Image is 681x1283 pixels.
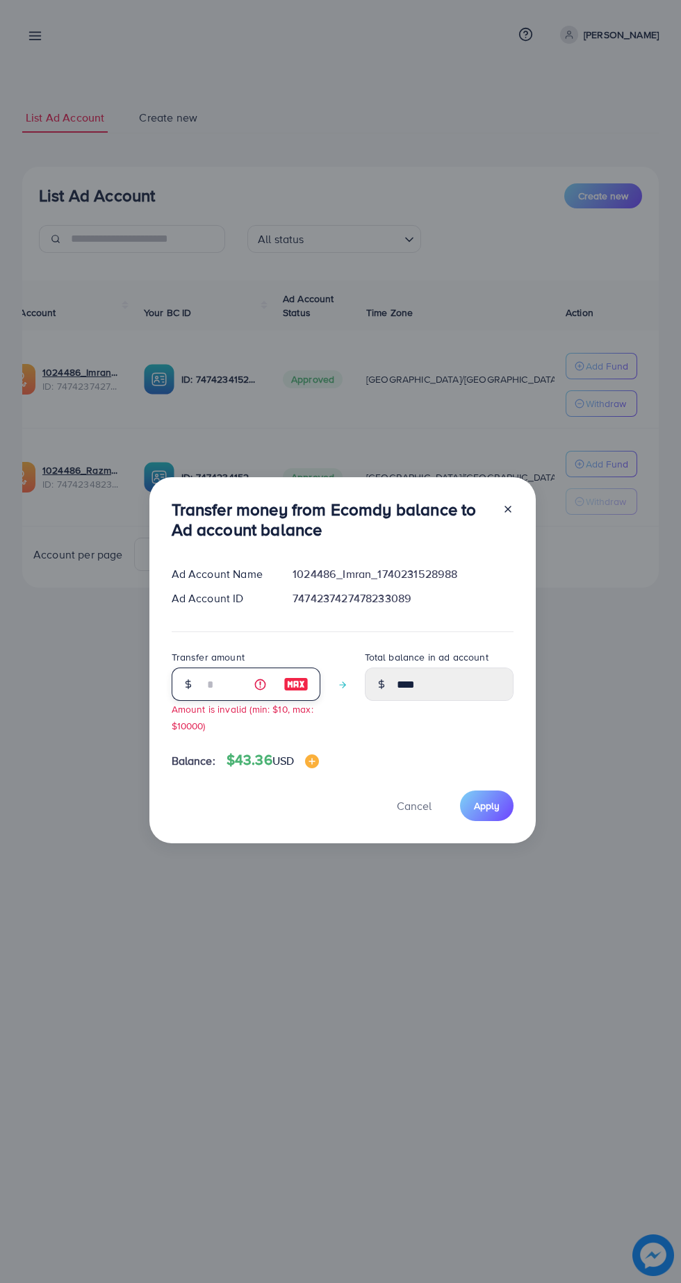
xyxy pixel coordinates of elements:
img: image [284,676,309,693]
span: Apply [474,799,500,813]
div: 7474237427478233089 [281,590,524,606]
span: Balance: [172,753,215,769]
button: Cancel [379,791,449,820]
label: Total balance in ad account [365,650,489,664]
div: Ad Account Name [161,566,282,582]
h3: Transfer money from Ecomdy balance to Ad account balance [172,499,491,540]
div: Ad Account ID [161,590,282,606]
small: Amount is invalid (min: $10, max: $10000) [172,702,313,731]
span: Cancel [397,798,432,813]
div: 1024486_Imran_1740231528988 [281,566,524,582]
img: image [305,754,319,768]
label: Transfer amount [172,650,245,664]
span: USD [272,753,294,768]
h4: $43.36 [227,752,319,769]
button: Apply [460,791,514,820]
